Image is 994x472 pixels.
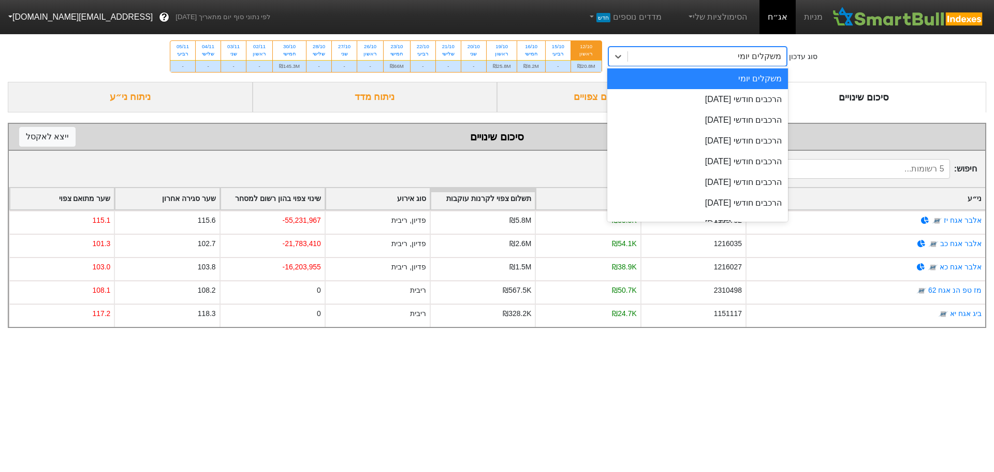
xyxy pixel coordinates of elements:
[390,43,404,50] div: 23/10
[612,262,636,273] div: ₪38.9K
[612,308,636,319] div: ₪24.7K
[306,60,331,72] div: -
[198,238,216,249] div: 102.7
[338,43,350,50] div: 27/10
[831,7,986,27] img: SmartBull
[523,43,538,50] div: 16/10
[612,215,636,226] div: ₪33.5K
[596,13,610,22] span: חדש
[10,188,114,209] div: Toggle SortBy
[363,43,377,50] div: 26/10
[747,188,985,209] div: Toggle SortBy
[583,7,666,27] a: מדדים נוספיםחדש
[253,43,266,50] div: 02/11
[916,285,927,296] img: tase link
[221,60,246,72] div: -
[115,188,219,209] div: Toggle SortBy
[253,82,498,112] div: ניתוח מדד
[221,188,325,209] div: Toggle SortBy
[509,262,531,273] div: ₪1.5M
[493,43,511,50] div: 19/10
[176,12,270,22] span: לפי נתוני סוף יום מתאריך [DATE]
[177,43,189,50] div: 05/11
[442,43,455,50] div: 21/10
[92,215,110,226] div: 115.1
[202,50,214,58] div: שלישי
[273,60,306,72] div: ₪145.3M
[313,43,325,50] div: 28/10
[714,308,742,319] div: 1151117
[384,60,410,72] div: ₪66M
[227,43,240,50] div: 03/11
[202,43,214,50] div: 04/11
[417,50,429,58] div: רביעי
[509,238,531,249] div: ₪2.6M
[940,239,982,248] a: אלבר אגח כב
[503,285,531,296] div: ₪567.5K
[410,285,426,296] div: ריבית
[714,215,742,226] div: 1158732
[607,110,788,131] div: הרכבים חודשי [DATE]
[198,215,216,226] div: 115.6
[607,68,788,89] div: משקלים יומי
[940,263,982,271] a: אלבר אגח כא
[612,238,636,249] div: ₪54.1K
[357,60,383,72] div: -
[363,50,377,58] div: ראשון
[391,238,426,249] div: פדיון, ריבית
[503,308,531,319] div: ₪328.2K
[467,43,480,50] div: 20/10
[170,60,195,72] div: -
[19,129,975,145] div: סיכום שינויים
[317,308,321,319] div: 0
[607,213,788,234] div: הרכבים חודשי [DATE]
[279,43,300,50] div: 30/10
[789,51,817,62] div: סוג עדכון
[177,50,189,58] div: רביעי
[607,89,788,110] div: הרכבים חודשי [DATE]
[742,82,987,112] div: סיכום שינויים
[442,50,455,58] div: שלישי
[283,262,321,273] div: -16,203,955
[932,216,942,226] img: tase link
[552,50,564,58] div: רביעי
[390,50,404,58] div: חמישי
[332,60,357,72] div: -
[509,215,531,226] div: ₪5.8M
[391,215,426,226] div: פדיון, ריבית
[714,285,742,296] div: 2310498
[92,238,110,249] div: 101.3
[317,285,321,296] div: 0
[497,82,742,112] div: ביקושים והיצעים צפויים
[738,50,781,63] div: משקלים יומי
[283,215,321,226] div: -55,231,967
[8,82,253,112] div: ניתוח ני״ע
[944,216,982,224] a: אלבר אגח יז
[461,60,486,72] div: -
[577,43,595,50] div: 12/10
[467,50,480,58] div: שני
[431,188,535,209] div: Toggle SortBy
[338,50,350,58] div: שני
[92,308,110,319] div: 117.2
[928,262,938,273] img: tase link
[577,50,595,58] div: ראשון
[612,285,636,296] div: ₪50.7K
[536,188,640,209] div: Toggle SortBy
[682,7,752,27] a: הסימולציות שלי
[487,60,517,72] div: ₪25.8M
[517,60,545,72] div: ₪8.2M
[751,159,977,179] span: חיפוש :
[751,159,950,179] input: 5 רשומות...
[950,309,982,318] a: ביג אגח יא
[198,308,216,319] div: 118.3
[411,60,435,72] div: -
[607,131,788,151] div: הרכבים חודשי [DATE]
[607,172,788,193] div: הרכבים חודשי [DATE]
[313,50,325,58] div: שלישי
[436,60,461,72] div: -
[410,308,426,319] div: ריבית
[227,50,240,58] div: שני
[92,262,110,273] div: 103.0
[607,151,788,172] div: הרכבים חודשי [DATE]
